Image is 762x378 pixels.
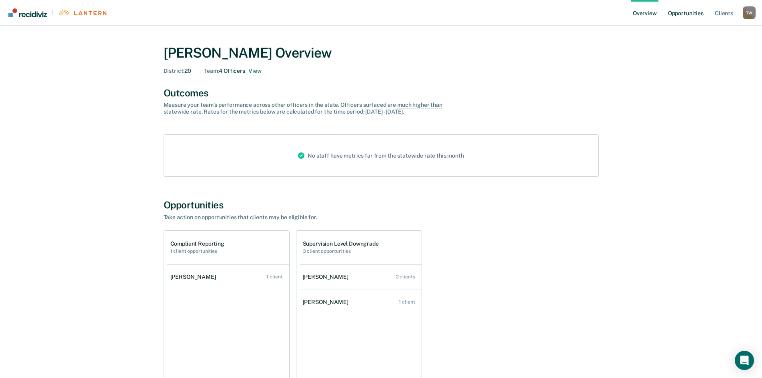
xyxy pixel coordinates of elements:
div: 4 Officers [204,68,261,74]
div: T W [743,6,756,19]
div: Outcomes [164,87,599,99]
div: Opportunities [164,199,599,211]
a: [PERSON_NAME] 2 clients [300,266,422,288]
div: No staff have metrics far from the statewide rate this month [292,135,470,176]
span: much higher than statewide rate [164,102,442,115]
div: [PERSON_NAME] [303,299,352,306]
span: Team : [204,68,219,74]
h2: 3 client opportunities [303,248,379,254]
h1: Supervision Level Downgrade [303,240,379,247]
h2: 1 client opportunities [170,248,224,254]
h1: Compliant Reporting [170,240,224,247]
a: [PERSON_NAME] 1 client [167,266,289,288]
div: [PERSON_NAME] Overview [164,45,599,61]
div: [PERSON_NAME] [170,274,219,280]
img: Recidiviz [8,8,47,17]
div: [PERSON_NAME] [303,274,352,280]
span: District : [164,68,185,74]
button: 4 officers on Tiffany Wallace's Team [248,68,261,74]
span: | [47,9,58,16]
div: Open Intercom Messenger [735,351,754,370]
div: 20 [164,68,192,74]
div: 2 clients [396,274,415,280]
button: Profile dropdown button [743,6,756,19]
div: 1 client [399,299,415,305]
div: 1 client [266,274,282,280]
a: [PERSON_NAME] 1 client [300,291,422,314]
img: Lantern [58,10,106,16]
div: Take action on opportunities that clients may be eligible for. [164,214,444,221]
div: Measure your team’s performance across other officer s in the state. Officer s surfaced are . Rat... [164,102,444,115]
